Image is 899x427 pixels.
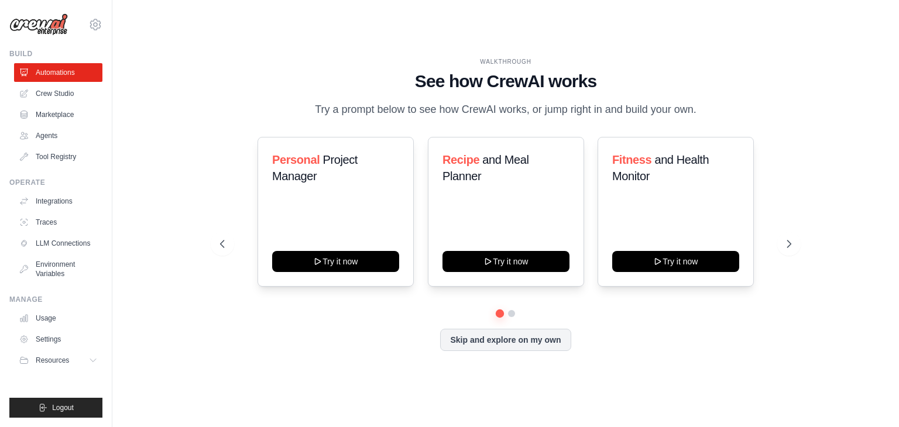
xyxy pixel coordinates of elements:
h1: See how CrewAI works [220,71,791,92]
img: Logo [9,13,68,36]
a: Integrations [14,192,102,211]
button: Resources [14,351,102,370]
a: Crew Studio [14,84,102,103]
span: and Meal Planner [442,153,529,182]
button: Logout [9,398,102,418]
button: Try it now [442,251,569,272]
span: Project Manager [272,153,358,182]
a: Usage [14,309,102,328]
span: Fitness [612,153,651,166]
div: Operate [9,178,102,187]
span: Recipe [442,153,479,166]
button: Skip and explore on my own [440,329,571,351]
a: Settings [14,330,102,349]
div: Manage [9,295,102,304]
span: Resources [36,356,69,365]
a: Tool Registry [14,147,102,166]
a: Automations [14,63,102,82]
span: Logout [52,403,74,412]
a: Environment Variables [14,255,102,283]
a: LLM Connections [14,234,102,253]
p: Try a prompt below to see how CrewAI works, or jump right in and build your own. [309,101,702,118]
span: and Health Monitor [612,153,709,182]
button: Try it now [272,251,399,272]
a: Traces [14,213,102,232]
div: Build [9,49,102,58]
a: Marketplace [14,105,102,124]
iframe: Chat Widget [840,371,899,427]
button: Try it now [612,251,739,272]
span: Personal [272,153,320,166]
div: WALKTHROUGH [220,57,791,66]
a: Agents [14,126,102,145]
